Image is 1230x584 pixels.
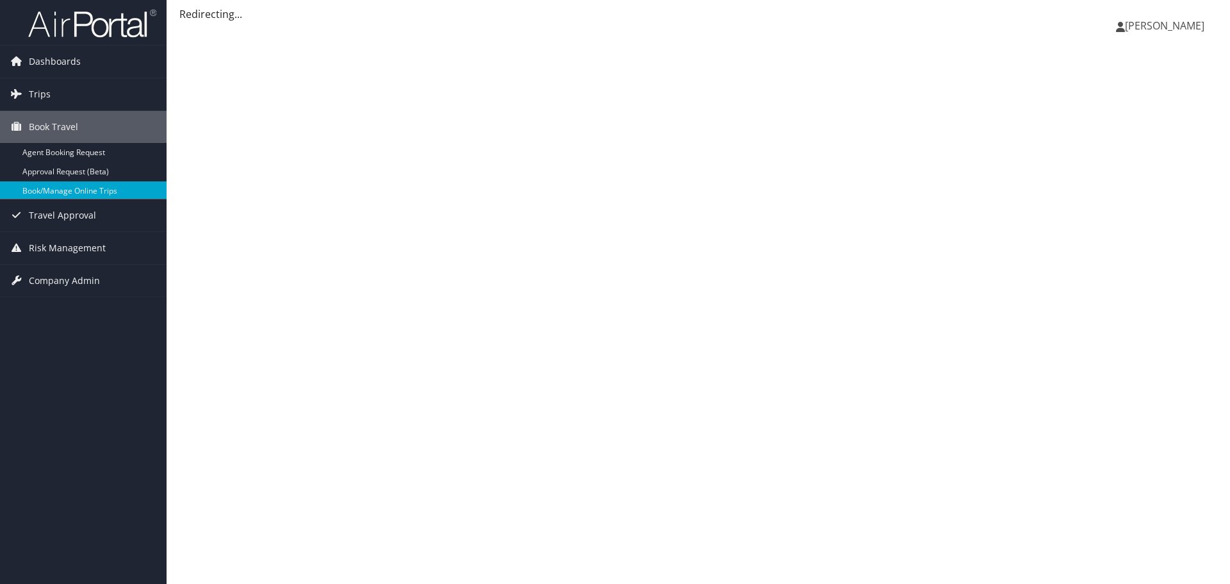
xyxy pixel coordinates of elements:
[28,8,156,38] img: airportal-logo.png
[29,199,96,231] span: Travel Approval
[29,78,51,110] span: Trips
[1125,19,1204,33] span: [PERSON_NAME]
[29,111,78,143] span: Book Travel
[179,6,1217,22] div: Redirecting...
[29,232,106,264] span: Risk Management
[29,46,81,78] span: Dashboards
[29,265,100,297] span: Company Admin
[1116,6,1217,45] a: [PERSON_NAME]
